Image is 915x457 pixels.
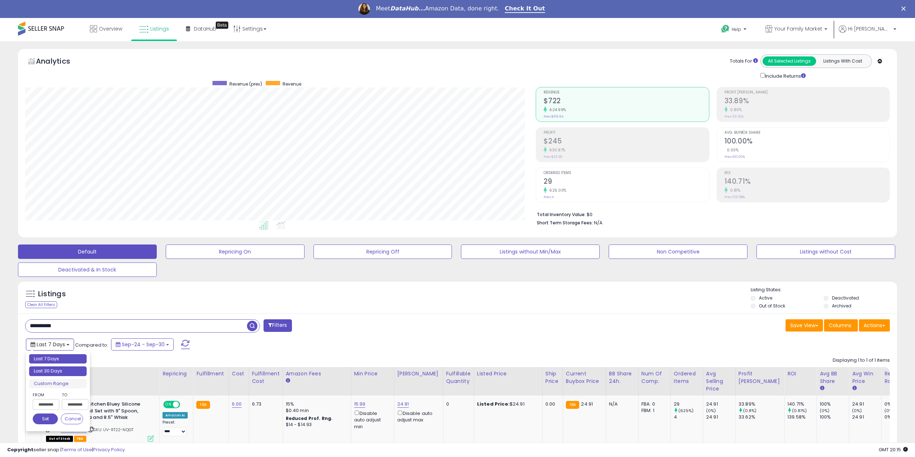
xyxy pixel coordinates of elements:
small: FBA [566,401,579,409]
small: Avg BB Share. [820,385,824,392]
span: OFF [179,402,191,408]
a: Terms of Use [61,446,92,453]
button: Listings without Cost [756,245,895,259]
div: 24.91 [852,401,881,407]
li: $0 [537,210,884,218]
div: Close [901,6,909,11]
span: Columns [829,322,851,329]
i: Get Help [721,24,730,33]
p: Listing States: [751,287,897,293]
h2: $245 [544,137,709,147]
div: FBM: 1 [641,407,665,414]
span: 2025-10-8 20:15 GMT [879,446,908,453]
b: Handstand Kitchen Bluey Silicone Baking Utensil Set with 9" Spoon, 8.75" Spatula and 8.5" Whisk [59,401,146,423]
button: Listings without Min/Max [461,245,600,259]
small: Amazon Fees. [286,378,290,384]
span: FBA [74,436,86,442]
div: Num of Comp. [641,370,668,385]
div: 33.89% [738,401,784,407]
b: Short Term Storage Fees: [537,220,593,226]
div: Include Returns [755,72,814,80]
button: Non Competitive [609,245,747,259]
small: (0%) [884,408,895,413]
div: 15% [286,401,346,407]
div: 0 [446,401,468,407]
small: Avg Win Price. [852,385,856,392]
div: Listed Price [477,370,539,378]
span: Hi [PERSON_NAME] [848,25,891,32]
small: (625%) [678,408,694,413]
div: $0.40 min [286,407,346,414]
small: 625.00% [547,188,567,193]
button: Columns [824,319,858,332]
a: 15.99 [354,401,366,408]
div: 0% [884,401,914,407]
div: ROI [787,370,814,378]
small: FBA [196,401,210,409]
button: Set [33,413,58,424]
label: From [33,391,58,398]
a: Help [715,19,754,41]
span: ROI [724,171,889,175]
div: 139.58% [787,414,816,420]
a: Your Family Market [760,18,833,41]
div: Title [44,370,156,378]
div: Avg Selling Price [706,370,732,393]
a: 6.00 [232,401,242,408]
span: Compared to: [75,342,108,348]
li: Last 30 Days [29,366,87,376]
span: Revenue [544,91,709,95]
a: Privacy Policy [93,446,125,453]
div: N/A [609,401,633,407]
li: Last 7 Days [29,354,87,364]
h2: $722 [544,97,709,106]
b: Total Inventory Value: [537,211,586,218]
small: Prev: $99.64 [544,114,563,119]
span: Overview [99,25,122,32]
small: Prev: 4 [544,195,554,199]
button: Filters [264,319,292,332]
div: Ordered Items [674,370,700,385]
small: 0.80% [728,107,742,113]
div: Disable auto adjust min [354,409,389,430]
h5: Analytics [36,56,84,68]
div: 6.73 [252,401,277,407]
div: 33.62% [738,414,784,420]
small: (0%) [706,408,716,413]
span: Revenue (prev) [229,81,262,87]
b: Listed Price: [477,401,510,407]
b: Reduced Prof. Rng. [286,415,333,421]
div: Fulfillable Quantity [446,370,471,385]
small: Prev: 100.00% [724,155,745,159]
h5: Listings [38,289,66,299]
span: Avg. Buybox Share [724,131,889,135]
a: Listings [134,18,174,40]
button: Listings With Cost [816,56,869,66]
div: 4 [674,414,703,420]
small: Prev: $33.50 [544,155,563,159]
small: (0.81%) [792,408,807,413]
span: Help [732,26,741,32]
h2: 100.00% [724,137,889,147]
small: (0.8%) [743,408,756,413]
div: Avg BB Share [820,370,846,385]
span: Listings [150,25,169,32]
div: Profit [PERSON_NAME] [738,370,781,385]
h2: 33.89% [724,97,889,106]
label: To [62,391,83,398]
div: Preset: [163,420,188,436]
div: FBA: 0 [641,401,665,407]
div: Totals For [730,58,758,65]
a: 24.91 [397,401,409,408]
small: Prev: 139.58% [724,195,745,199]
small: 0.00% [724,147,739,153]
span: All listings that are currently out of stock and unavailable for purchase on Amazon [46,436,73,442]
small: (0%) [820,408,830,413]
div: 24.91 [852,414,881,420]
label: Out of Stock [759,303,785,309]
h2: 140.71% [724,177,889,187]
div: $14 - $14.93 [286,422,346,428]
div: 0.00 [545,401,557,407]
div: Clear All Filters [25,301,57,308]
small: 630.87% [547,147,566,153]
